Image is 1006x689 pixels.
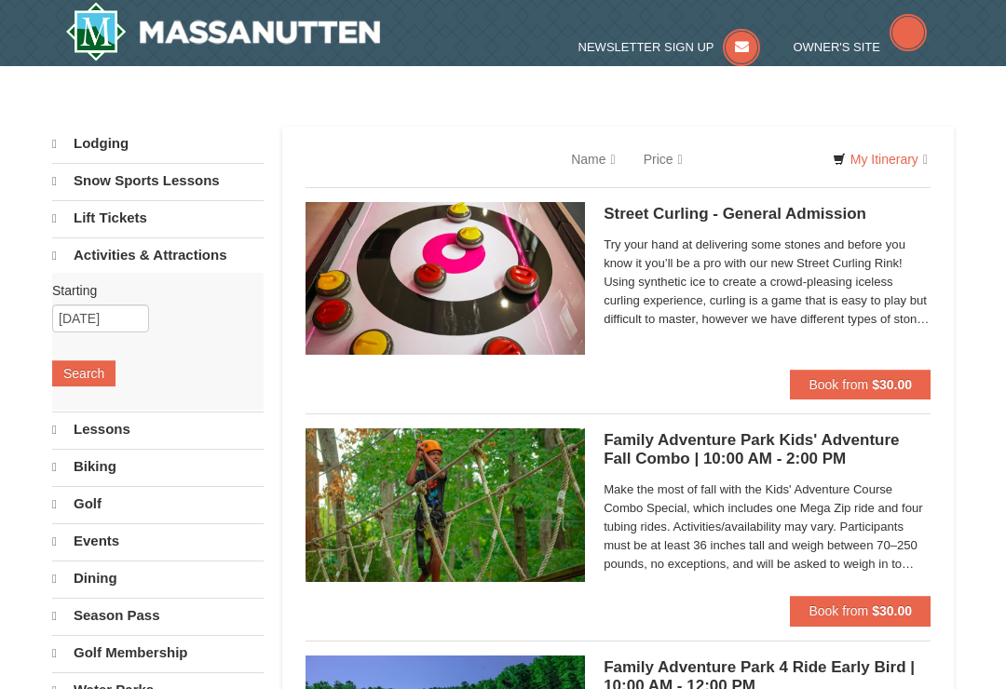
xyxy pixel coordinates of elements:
[790,370,931,399] button: Book from $30.00
[52,486,264,521] a: Golf
[52,412,264,447] a: Lessons
[52,281,250,300] label: Starting
[52,561,264,596] a: Dining
[809,603,868,618] span: Book from
[793,40,880,54] span: Owner's Site
[872,603,912,618] strong: $30.00
[821,145,940,173] a: My Itinerary
[306,202,585,355] img: 15390471-88-44377514.jpg
[65,2,380,61] a: Massanutten Resort
[52,360,116,386] button: Search
[578,40,714,54] span: Newsletter Sign Up
[52,635,264,670] a: Golf Membership
[52,598,264,633] a: Season Pass
[809,377,868,392] span: Book from
[52,163,264,198] a: Snow Sports Lessons
[52,523,264,559] a: Events
[52,237,264,273] a: Activities & Attractions
[872,377,912,392] strong: $30.00
[52,449,264,484] a: Biking
[630,141,697,178] a: Price
[604,431,931,468] h5: Family Adventure Park Kids' Adventure Fall Combo | 10:00 AM - 2:00 PM
[578,40,761,54] a: Newsletter Sign Up
[604,480,931,574] span: Make the most of fall with the Kids' Adventure Course Combo Special, which includes one Mega Zip ...
[793,40,927,54] a: Owner's Site
[604,236,931,329] span: Try your hand at delivering some stones and before you know it you’ll be a pro with our new Stree...
[557,141,629,178] a: Name
[306,428,585,581] img: 6619925-37-774baaa7.jpg
[604,205,931,223] h5: Street Curling - General Admission
[65,2,380,61] img: Massanutten Resort Logo
[52,127,264,161] a: Lodging
[52,200,264,236] a: Lift Tickets
[790,596,931,626] button: Book from $30.00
